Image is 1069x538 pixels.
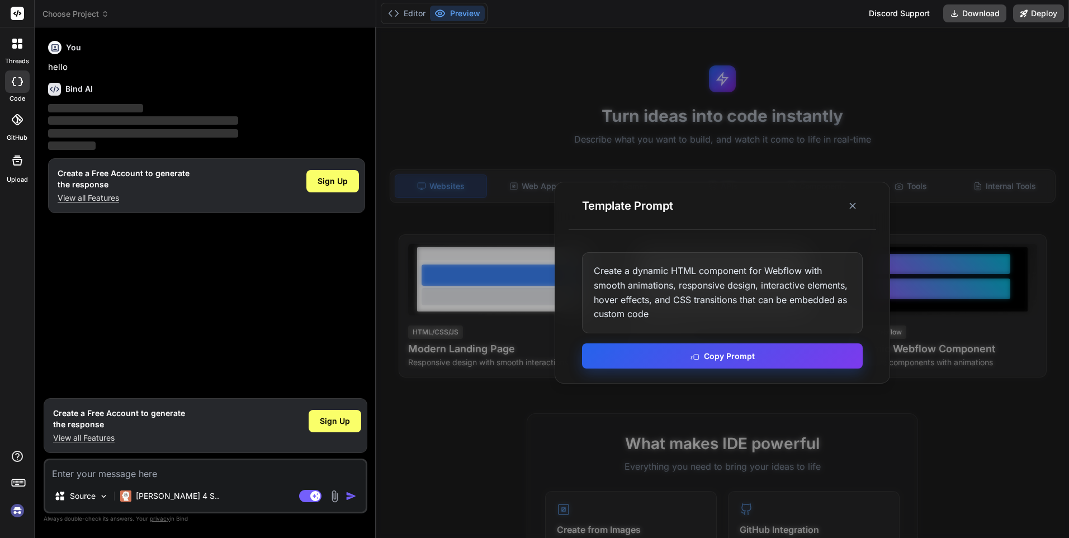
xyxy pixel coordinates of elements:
span: Choose Project [42,8,109,20]
span: privacy [150,515,170,522]
label: threads [5,56,29,66]
button: Editor [384,6,430,21]
img: signin [8,501,27,520]
h1: Create a Free Account to generate the response [53,408,185,430]
div: Discord Support [862,4,936,22]
p: View all Features [53,432,185,443]
div: Create a dynamic HTML component for Webflow with smooth animations, responsive design, interactiv... [582,252,863,333]
button: Copy Prompt [582,343,863,369]
span: Sign Up [318,176,348,187]
img: icon [346,490,357,502]
label: GitHub [7,133,27,143]
button: Preview [430,6,485,21]
img: attachment [328,490,341,503]
h3: Template Prompt [582,198,673,214]
p: View all Features [58,192,190,204]
h6: You [66,42,81,53]
img: Claude 4 Sonnet [120,490,131,502]
span: ‌ [48,104,143,112]
p: Source [70,490,96,502]
h1: Create a Free Account to generate the response [58,168,190,190]
span: ‌ [48,116,238,125]
h6: Bind AI [65,83,93,95]
span: Sign Up [320,416,350,427]
button: Download [943,4,1006,22]
p: [PERSON_NAME] 4 S.. [136,490,219,502]
button: Deploy [1013,4,1064,22]
span: ‌ [48,141,96,150]
img: Pick Models [99,492,108,501]
label: code [10,94,25,103]
span: ‌ [48,129,238,138]
label: Upload [7,175,28,185]
p: hello [48,61,365,74]
p: Always double-check its answers. Your in Bind [44,513,367,524]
